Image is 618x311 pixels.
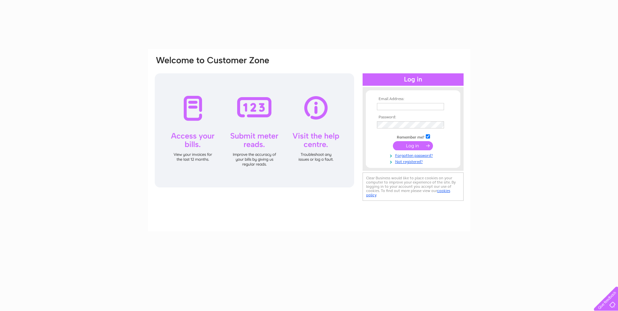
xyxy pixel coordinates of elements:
[377,152,451,158] a: Forgotten password?
[375,133,451,140] td: Remember me?
[393,141,433,150] input: Submit
[366,188,450,197] a: cookies policy
[375,97,451,101] th: Email Address:
[377,158,451,164] a: Not registered?
[375,115,451,120] th: Password:
[363,172,464,201] div: Clear Business would like to place cookies on your computer to improve your experience of the sit...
